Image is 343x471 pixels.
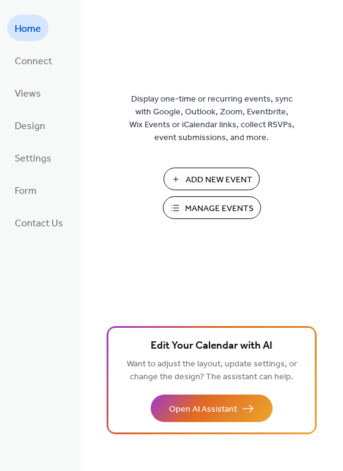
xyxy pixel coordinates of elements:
span: Display one-time or recurring events, sync with Google, Outlook, Zoom, Eventbrite, Wix Events or ... [129,93,295,144]
a: Contact Us [7,209,70,236]
span: Settings [15,149,51,168]
a: Form [7,177,44,203]
a: Views [7,80,48,106]
button: Open AI Assistant [151,395,273,422]
span: Design [15,117,45,136]
a: Home [7,15,48,41]
button: Add New Event [164,168,260,190]
span: Manage Events [185,202,254,215]
span: Home [15,20,41,39]
span: Contact Us [15,214,63,233]
span: Add New Event [186,174,252,187]
span: Want to adjust the layout, update settings, or change the design? The assistant can help. [127,356,297,385]
span: Edit Your Calendar with AI [151,338,273,355]
a: Connect [7,47,59,73]
span: Form [15,182,37,201]
a: Settings [7,144,59,171]
span: Open AI Assistant [169,403,237,416]
span: Views [15,84,41,103]
span: Connect [15,52,52,71]
button: Manage Events [163,196,261,219]
a: Design [7,112,53,138]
